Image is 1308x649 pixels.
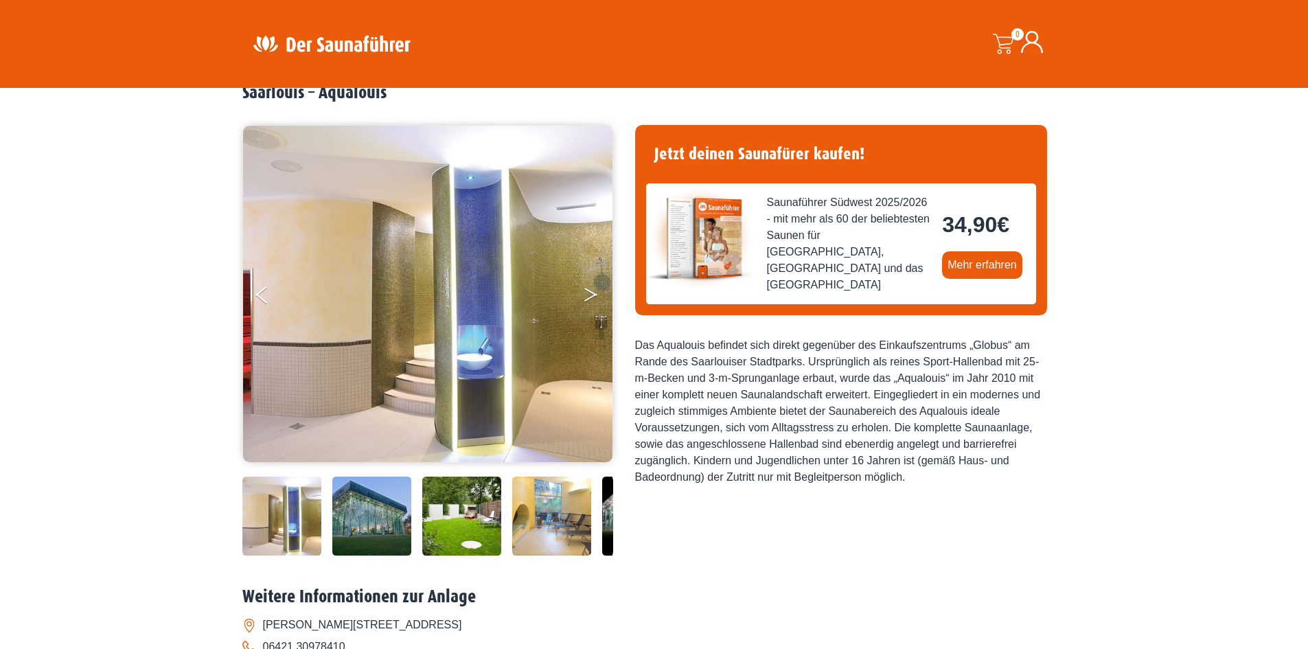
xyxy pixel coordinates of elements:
span: 0 [1011,28,1024,41]
h2: Weitere Informationen zur Anlage [242,587,1066,608]
span: € [997,212,1009,237]
button: Next [583,280,617,315]
h4: Jetzt deinen Saunafürer kaufen! [646,136,1036,172]
div: Das Aqualouis befindet sich direkt gegenüber des Einkaufszentrums „Globus“ am Rande des Saarlouis... [635,337,1047,486]
li: [PERSON_NAME][STREET_ADDRESS] [242,614,1066,636]
button: Previous [256,280,290,315]
bdi: 34,90 [942,212,1009,237]
a: Mehr erfahren [942,251,1022,279]
h2: Saarlouis – Aqualouis [242,82,1066,104]
span: Saunaführer Südwest 2025/2026 - mit mehr als 60 der beliebtesten Saunen für [GEOGRAPHIC_DATA], [G... [767,194,932,293]
img: der-saunafuehrer-2025-suedwest.jpg [646,183,756,293]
